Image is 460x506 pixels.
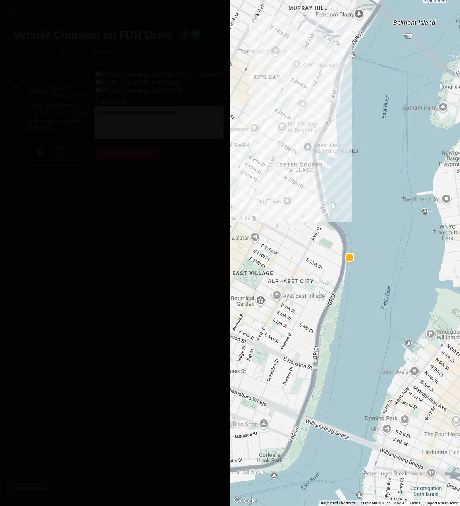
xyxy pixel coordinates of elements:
[321,500,356,506] button: Keyboard shortcuts
[54,146,69,159] div: NYPD 10 / 13
[48,83,93,99] p: via Citizen · @ RehemaOgwela
[6,5,19,18] button: cancel
[409,501,421,505] a: Terms (opens in new tab)
[102,71,224,78] label: Request incident be reviewed for accuracy
[13,47,224,55] p: FDR Dr N & Exit 7 · 0.39 mi from Superblock
[232,496,259,506] a: Open this area in Google Maps (opens a new window)
[27,101,93,133] p: Police have received a report of a vehicle collision on the northbound lanes of FDR Drive.
[179,29,190,41] button: facebook
[13,28,172,42] h1: Vehicle Collision on FDR Drive
[190,29,201,41] button: twitter
[102,79,182,86] label: Confirm incident is accurate
[425,501,458,505] a: Report a map error
[69,149,83,156] div: 11.05 s
[232,496,259,506] img: Google
[94,147,159,160] button: Submit for review
[94,97,126,105] label: Suggestion
[102,87,182,94] label: Request incident be deleted
[361,501,404,505] span: Map data ©2025 Google
[27,87,47,95] p: 7:39AM
[9,7,17,15] img: cancel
